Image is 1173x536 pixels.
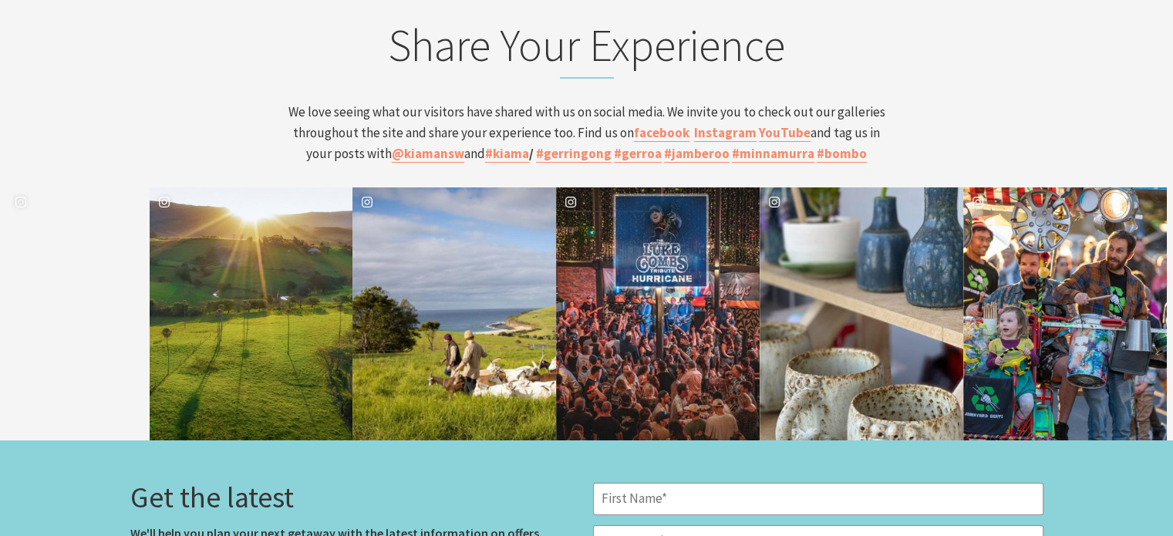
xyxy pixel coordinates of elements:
[694,124,757,142] a: Instagram
[556,187,760,440] button: image gallery, click to learn more about photo: ❄️ From coastal classics to cool-climate festival...
[593,483,1043,515] input: First Name*
[285,19,889,79] h2: Share Your Experience
[614,145,662,163] a: #gerroa
[150,187,353,440] button: image gallery, click to learn more about photo: 🌾 Who knew country life could be this close to th...
[485,145,529,163] a: #kiama
[156,194,173,211] svg: instagram icon
[485,145,534,163] strong: /
[759,124,811,142] a: YouTube
[732,145,814,163] a: #minnamurra
[766,194,783,211] svg: instagram icon
[664,145,730,163] a: #jamberoo
[392,145,464,163] a: @kiamansw
[562,194,579,211] svg: instagram icon
[392,145,464,162] strong: @kiamansw
[288,103,885,163] span: We love seeing what our visitors have shared with us on social media. We invite you to check out ...
[634,124,689,142] a: facebook
[130,483,581,512] h3: Get the latest
[760,187,963,440] button: image gallery, click to learn more about photo: What’s on around Kiama: Your cultural calendar ju...
[359,194,376,211] svg: instagram icon
[6,187,150,440] button: image gallery, click to learn more about photo: 🐋 Whale, whale, whale... what do we have here? Ju...
[352,187,556,440] button: image gallery, click to learn more about photo: From Farm to Fire 🔥🥕 This winter, discover the he...
[969,194,986,211] svg: instagram icon
[536,145,612,163] a: #gerringong
[963,187,1167,440] button: image gallery, click to learn more about photo: 🤸 Stuck for school holiday ideas? We’ve got you c...
[817,145,867,163] a: #bombo
[12,194,29,211] svg: instagram icon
